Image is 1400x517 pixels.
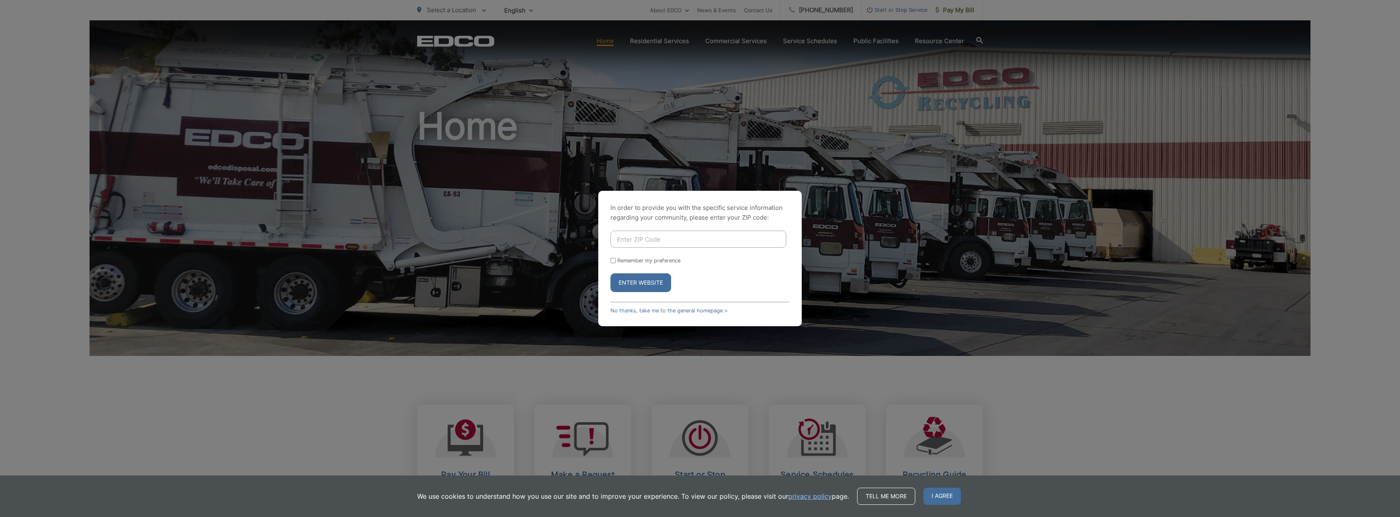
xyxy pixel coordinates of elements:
a: privacy policy [788,491,832,501]
p: We use cookies to understand how you use our site and to improve your experience. To view our pol... [417,491,849,501]
a: Tell me more [857,488,915,505]
button: Enter Website [610,273,671,292]
input: Enter ZIP Code [610,231,786,248]
span: I agree [923,488,961,505]
a: No thanks, take me to the general homepage > [610,308,728,314]
p: In order to provide you with the specific service information regarding your community, please en... [610,203,790,223]
label: Remember my preference [617,257,680,264]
